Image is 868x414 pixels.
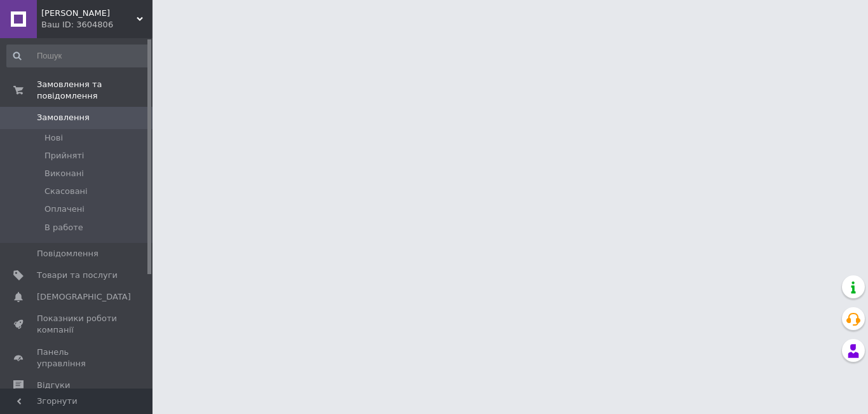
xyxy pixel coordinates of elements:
span: Замовлення [37,112,90,123]
span: Прийняті [44,150,84,162]
input: Пошук [6,45,150,67]
span: Показники роботи компанії [37,313,118,336]
span: Нові [44,132,63,144]
span: Оплачені [44,204,85,215]
span: Відгуки [37,380,70,391]
span: Магазин Скринька [41,8,137,19]
span: В работе [44,222,83,233]
span: Замовлення та повідомлення [37,79,153,102]
span: [DEMOGRAPHIC_DATA] [37,291,131,303]
div: Ваш ID: 3604806 [41,19,153,31]
span: Повідомлення [37,248,98,259]
span: Товари та послуги [37,270,118,281]
span: Виконані [44,168,84,179]
span: Панель управління [37,347,118,369]
span: Скасовані [44,186,88,197]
